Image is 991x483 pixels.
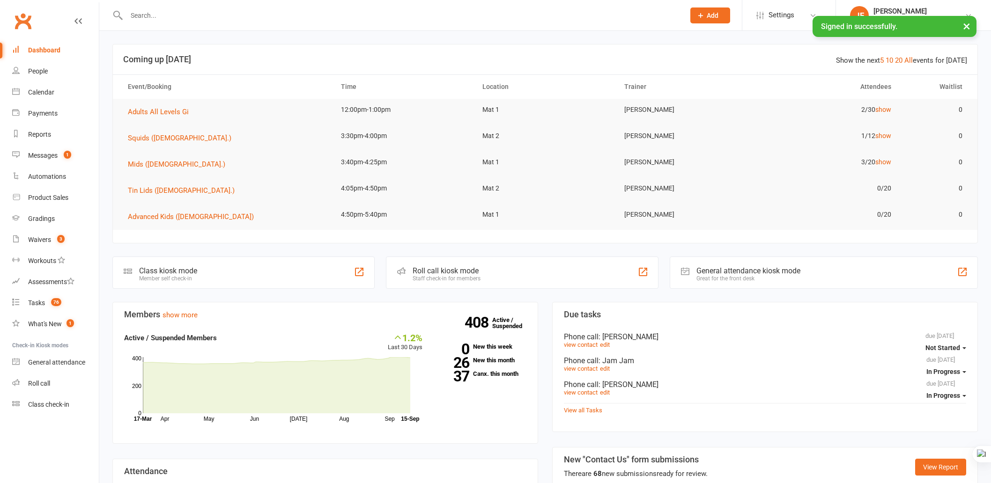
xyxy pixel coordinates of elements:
h3: Attendance [124,467,526,476]
a: General attendance kiosk mode [12,352,99,373]
div: Assessments [28,278,74,285]
div: Tasks [28,299,45,307]
td: [PERSON_NAME] [616,151,758,173]
span: 76 [51,298,61,306]
td: 0 [900,125,970,147]
td: Mat 2 [474,177,616,199]
td: 0 [900,204,970,226]
h3: Due tasks [564,310,966,319]
a: 10 [886,56,893,65]
button: Adults All Levels Gi [128,106,195,117]
a: edit [600,389,610,396]
a: show [875,132,891,139]
span: 1 [64,151,71,159]
div: Class check-in [28,401,69,408]
h3: Coming up [DATE] [123,55,967,64]
a: edit [600,365,610,372]
div: Dashboard [28,46,60,54]
button: Add [690,7,730,23]
a: Class kiosk mode [12,394,99,415]
strong: 408 [465,315,492,329]
span: : Jam Jam [599,356,634,365]
div: Staff check-in for members [413,275,481,282]
a: Automations [12,166,99,187]
th: Time [333,75,474,99]
strong: 68 [593,469,602,478]
a: Dashboard [12,40,99,61]
a: Calendar [12,82,99,103]
a: 37Canx. this month [436,371,526,377]
a: show [875,158,891,166]
a: People [12,61,99,82]
div: Great for the front desk [696,275,800,282]
strong: 0 [436,342,469,356]
td: Mat 1 [474,204,616,226]
span: Signed in successfully. [821,22,897,31]
a: show [875,106,891,113]
span: Not Started [925,344,960,351]
div: Reports [28,131,51,138]
div: Workouts [28,257,56,264]
button: In Progress [926,363,966,380]
div: LOCALS JIU JITSU MAROUBRA [873,15,965,24]
input: Search... [124,9,678,22]
a: 408Active / Suspended [492,310,533,336]
button: In Progress [926,387,966,404]
a: 5 [880,56,884,65]
div: Phone call [564,380,966,389]
a: Payments [12,103,99,124]
h3: Members [124,310,526,319]
span: Add [707,12,718,19]
a: show more [163,311,198,319]
a: Tasks 76 [12,293,99,314]
a: Assessments [12,271,99,293]
td: 4:50pm-5:40pm [333,204,474,226]
a: Reports [12,124,99,145]
a: view contact [564,365,598,372]
a: 26New this month [436,357,526,363]
strong: Active / Suspended Members [124,334,217,342]
td: Mat 1 [474,99,616,121]
th: Trainer [616,75,758,99]
div: Last 30 Days [388,332,422,352]
td: 12:00pm-1:00pm [333,99,474,121]
div: What's New [28,320,62,328]
div: Roll call [28,380,50,387]
div: People [28,67,48,75]
td: [PERSON_NAME] [616,99,758,121]
div: Gradings [28,215,55,222]
div: Phone call [564,356,966,365]
span: 3 [57,235,65,243]
span: Settings [769,5,794,26]
a: view contact [564,341,598,348]
div: General attendance [28,359,85,366]
td: 4:05pm-4:50pm [333,177,474,199]
div: General attendance kiosk mode [696,266,800,275]
td: Mat 2 [474,125,616,147]
div: Product Sales [28,194,68,201]
div: JF [850,6,869,25]
td: 2/30 [758,99,900,121]
strong: 37 [436,369,469,383]
td: 1/12 [758,125,900,147]
td: 0/20 [758,204,900,226]
button: Advanced Kids ([DEMOGRAPHIC_DATA]) [128,211,260,222]
div: Waivers [28,236,51,243]
td: 0 [900,177,970,199]
a: edit [600,341,610,348]
button: Tin Lids ([DEMOGRAPHIC_DATA].) [128,185,241,196]
th: Location [474,75,616,99]
td: 3:40pm-4:25pm [333,151,474,173]
div: Phone call [564,332,966,341]
span: 1 [67,319,74,327]
div: [PERSON_NAME] [873,7,965,15]
div: Class kiosk mode [139,266,197,275]
div: Show the next events for [DATE] [836,55,967,66]
a: 20 [895,56,902,65]
a: What's New1 [12,314,99,335]
button: Mids ([DEMOGRAPHIC_DATA].) [128,159,232,170]
a: Workouts [12,250,99,271]
span: Squids ([DEMOGRAPHIC_DATA].) [128,134,231,142]
span: Adults All Levels Gi [128,108,189,116]
a: Gradings [12,208,99,229]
